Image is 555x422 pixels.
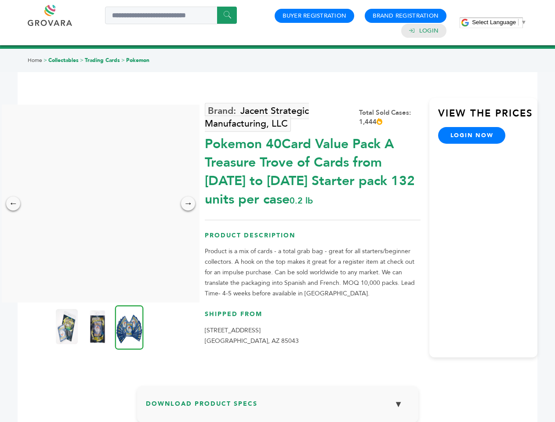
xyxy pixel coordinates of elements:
[56,309,78,344] img: Pokemon 40-Card Value Pack – A Treasure Trove of Cards from 1996 to 2024 - Starter pack! 132 unit...
[126,57,149,64] a: Pokemon
[518,19,519,25] span: ​
[44,57,47,64] span: >
[48,57,79,64] a: Collectables
[205,325,421,346] p: [STREET_ADDRESS] [GEOGRAPHIC_DATA], AZ 85043
[146,395,410,420] h3: Download Product Specs
[472,19,526,25] a: Select Language​
[85,57,120,64] a: Trading Cards
[87,309,109,344] img: Pokemon 40-Card Value Pack – A Treasure Trove of Cards from 1996 to 2024 - Starter pack! 132 unit...
[472,19,516,25] span: Select Language
[6,196,20,211] div: ←
[373,12,439,20] a: Brand Registration
[121,57,125,64] span: >
[388,395,410,414] button: ▼
[290,195,313,207] span: 0.2 lb
[80,57,83,64] span: >
[205,231,421,247] h3: Product Description
[205,131,421,209] div: Pokemon 40Card Value Pack A Treasure Trove of Cards from [DATE] to [DATE] Starter pack 132 units ...
[115,305,144,349] img: Pokemon 40-Card Value Pack – A Treasure Trove of Cards from 1996 to 2024 - Starter pack! 132 unit...
[521,19,526,25] span: ▼
[438,107,537,127] h3: View the Prices
[359,108,421,127] div: Total Sold Cases: 1,444
[419,27,439,35] a: Login
[205,246,421,299] p: Product is a mix of cards - a total grab bag - great for all starters/beginner collectors. A hook...
[205,310,421,325] h3: Shipped From
[205,103,309,132] a: Jacent Strategic Manufacturing, LLC
[283,12,346,20] a: Buyer Registration
[28,57,42,64] a: Home
[438,127,506,144] a: login now
[105,7,237,24] input: Search a product or brand...
[181,196,195,211] div: →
